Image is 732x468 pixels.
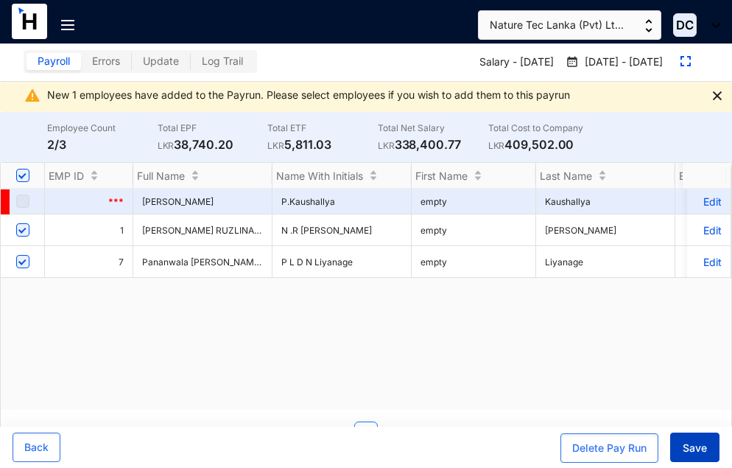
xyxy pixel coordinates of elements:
span: Last Name [540,170,592,182]
td: P.Kaushallya [272,189,412,214]
th: First Name [412,163,536,189]
td: N .R [PERSON_NAME] [272,214,412,246]
p: Employee Count [47,121,158,136]
td: P L D N Liyanage [272,246,412,278]
img: alert-close.705d39777261943dbfef1c6d96092794.svg [713,91,722,100]
span: Log Trail [202,55,243,67]
span: DC [676,19,694,32]
img: dropdown-black.8e83cc76930a90b1a4fdb6d089b7bf3a.svg [704,23,720,28]
p: 38,740.20 [158,136,268,153]
img: expand.44ba77930b780aef2317a7ddddf64422.svg [680,56,691,66]
p: Total ETF [267,121,378,136]
p: Total Net Salary [378,121,488,136]
td: empty [412,214,536,246]
span: Name With Initials [276,170,363,182]
span: Nature Tec Lanka (Pvt) Lt... [490,17,624,33]
span: Payroll [38,55,70,67]
p: [DATE] - [DATE] [579,55,663,71]
li: New 1 employees have added to the Payrun. Please select employees if you wish to add them to this... [47,89,577,101]
span: Errors [92,55,120,67]
p: LKR [267,139,284,153]
p: LKR [378,139,395,153]
img: alert-icon-warn.ff6cdca33fb04fa47c6f458aefbe566d.svg [24,87,41,105]
span: Back [24,440,49,455]
td: [PERSON_NAME] [536,214,675,246]
button: Nature Tec Lanka (Pvt) Lt... [478,10,661,40]
a: Edit [696,256,722,268]
th: Name With Initials [272,163,412,189]
td: 7 [45,246,133,278]
span: Save [683,441,707,455]
td: [PERSON_NAME] [133,189,272,214]
p: LKR [158,139,175,153]
th: Full Name [133,163,272,189]
a: Edit [696,195,722,208]
p: 409,502.00 [488,136,599,153]
th: Last Name [536,163,675,189]
td: [PERSON_NAME] RUZLINA [PERSON_NAME] [133,214,272,246]
td: Kaushallya [536,189,675,214]
span: EMP ID [49,170,84,182]
p: 2/3 [47,136,158,153]
a: Edit [696,224,722,237]
button: right [384,422,407,445]
td: Liyanage [536,246,675,278]
td: 1 [45,214,133,246]
th: EMP ID [45,163,133,189]
span: Full Name [137,170,185,182]
img: up-down-arrow.74152d26bf9780fbf563ca9c90304185.svg [645,19,652,32]
p: Salary - [DATE] [468,50,560,75]
span: First Name [415,170,468,182]
td: empty [412,189,536,214]
li: Previous Page [325,422,348,445]
a: 1 [355,422,377,444]
p: Total Cost to Company [488,121,599,136]
li: 1 [354,422,378,445]
img: menu-out.303cd30ef9f6dc493f087f509d1c4ae4.svg [61,20,74,30]
td: empty [412,246,536,278]
span: Update [143,55,179,67]
p: LKR [488,139,505,153]
button: Save [670,433,719,462]
img: payroll-calender.2a2848c9e82147e90922403bdc96c587.svg [566,55,579,69]
li: Next Page [384,422,407,445]
p: 5,811.03 [267,136,378,153]
p: Total EPF [158,121,268,136]
div: Delete Pay Run [572,441,647,455]
p: 338,400.77 [378,136,488,153]
button: Delete Pay Run [560,433,658,463]
button: Back [13,433,60,462]
span: Pananwala [PERSON_NAME] [GEOGRAPHIC_DATA] Liyanage [142,256,395,268]
button: left [325,422,348,445]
